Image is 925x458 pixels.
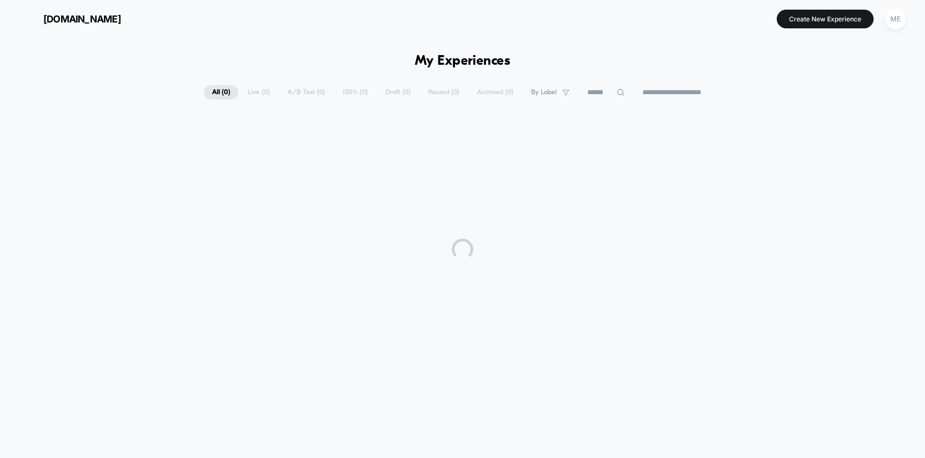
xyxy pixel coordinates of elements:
span: [DOMAIN_NAME] [43,13,121,25]
button: [DOMAIN_NAME] [16,10,124,27]
button: ME [882,8,909,30]
button: Create New Experience [777,10,874,28]
span: By Label [531,88,557,96]
span: All ( 0 ) [204,85,238,100]
div: ME [885,9,906,29]
h1: My Experiences [415,54,511,69]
